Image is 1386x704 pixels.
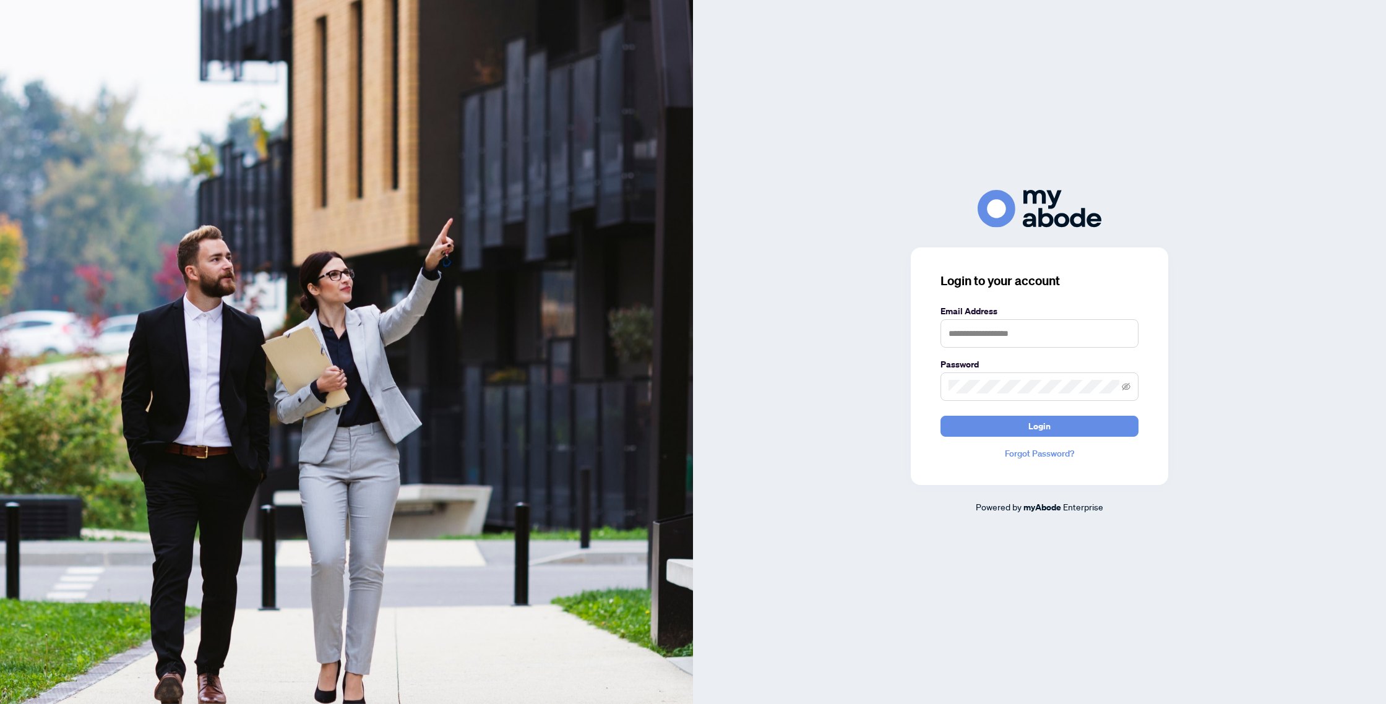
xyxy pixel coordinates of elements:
img: ma-logo [978,190,1101,228]
a: myAbode [1023,500,1061,514]
span: eye-invisible [1122,382,1130,391]
label: Password [940,358,1138,371]
a: Forgot Password? [940,447,1138,460]
span: Powered by [976,501,1022,512]
span: Enterprise [1063,501,1103,512]
button: Login [940,416,1138,437]
h3: Login to your account [940,272,1138,290]
span: Login [1028,416,1051,436]
label: Email Address [940,304,1138,318]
